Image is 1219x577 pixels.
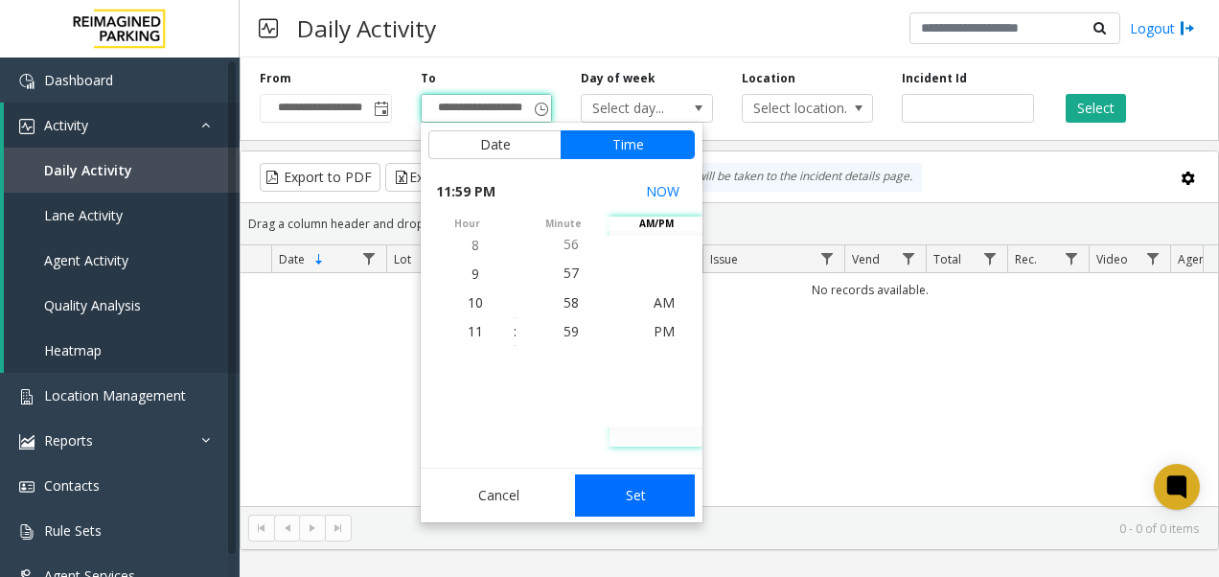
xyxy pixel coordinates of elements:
span: Agent [1178,251,1209,267]
button: Export to Excel [385,163,511,192]
span: Rule Sets [44,521,102,540]
span: Sortable [311,252,327,267]
button: Set [575,474,696,517]
span: PM [654,322,675,340]
span: Dashboard [44,71,113,89]
a: Lane Activity [4,193,240,238]
a: Vend Filter Menu [896,245,922,271]
img: logout [1180,18,1195,38]
span: 11 [468,322,483,340]
h3: Daily Activity [287,5,446,52]
img: 'icon' [19,119,34,134]
span: Lane Activity [44,206,123,224]
span: 8 [471,236,479,254]
span: Quality Analysis [44,296,141,314]
label: Location [742,70,795,87]
span: Total [933,251,961,267]
a: Total Filter Menu [977,245,1003,271]
span: 11:59 PM [436,178,495,205]
span: Heatmap [44,341,102,359]
div: By clicking Incident row you will be taken to the incident details page. [523,163,922,192]
button: Cancel [428,474,569,517]
a: Quality Analysis [4,283,240,328]
span: Date [279,251,305,267]
span: 10 [468,293,483,312]
span: Activity [44,116,88,134]
span: Reports [44,431,93,450]
a: Activity [4,103,240,148]
span: Select day... [582,95,685,122]
span: Agent Activity [44,251,128,269]
span: 57 [563,264,579,282]
span: 58 [563,292,579,311]
label: Day of week [581,70,655,87]
a: Issue Filter Menu [815,245,840,271]
span: Rec. [1015,251,1037,267]
span: AM/PM [609,217,702,231]
span: 59 [563,322,579,340]
span: 56 [563,235,579,253]
label: To [421,70,436,87]
span: Toggle popup [370,95,391,122]
span: hour [421,217,514,231]
span: minute [517,217,609,231]
span: 9 [471,265,479,283]
span: Issue [710,251,738,267]
label: Incident Id [902,70,967,87]
img: 'icon' [19,74,34,89]
span: Location Management [44,386,186,404]
a: Heatmap [4,328,240,373]
div: Data table [241,245,1218,506]
a: Lot Filter Menu [416,245,442,271]
button: Export to PDF [260,163,380,192]
span: AM [654,293,675,312]
span: Video [1096,251,1128,267]
button: Date tab [428,130,562,159]
div: Drag a column header and drop it here to group by that column [241,207,1218,241]
img: 'icon' [19,389,34,404]
span: Daily Activity [44,161,132,179]
a: Rec. Filter Menu [1059,245,1085,271]
button: Select now [638,174,687,209]
span: Vend [852,251,880,267]
button: Select [1066,94,1126,123]
img: 'icon' [19,479,34,495]
img: pageIcon [259,5,278,52]
a: Agent Activity [4,238,240,283]
span: Toggle popup [530,95,551,122]
img: 'icon' [19,524,34,540]
div: : [514,322,517,341]
label: From [260,70,291,87]
a: Video Filter Menu [1140,245,1166,271]
a: Logout [1130,18,1195,38]
kendo-pager-info: 0 - 0 of 0 items [363,520,1199,537]
span: Select location... [743,95,846,122]
a: Date Filter Menu [356,245,382,271]
span: Lot [394,251,411,267]
button: Time tab [561,130,695,159]
span: Contacts [44,476,100,495]
img: 'icon' [19,434,34,450]
a: Daily Activity [4,148,240,193]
